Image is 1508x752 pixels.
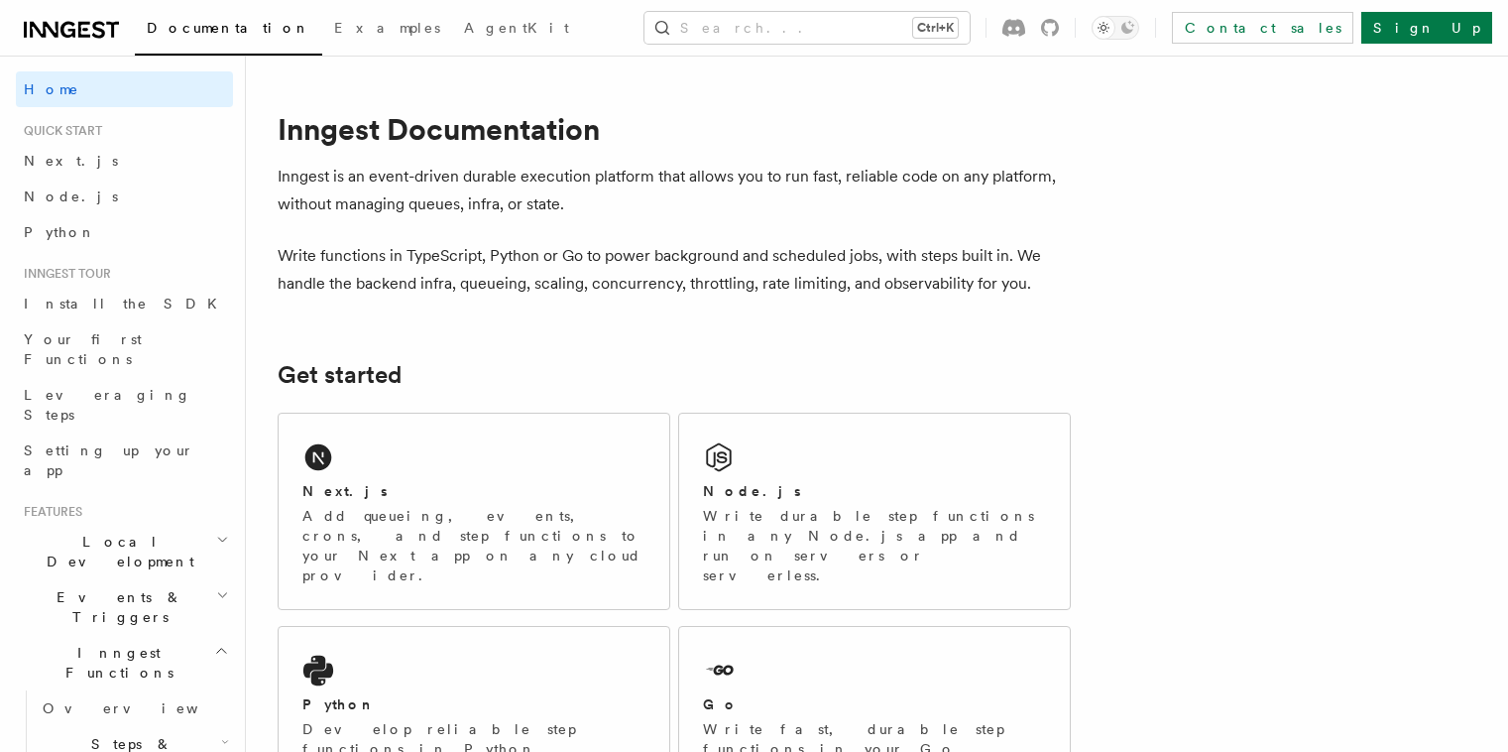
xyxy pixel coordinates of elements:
[302,694,376,714] h2: Python
[16,587,216,627] span: Events & Triggers
[24,153,118,169] span: Next.js
[16,214,233,250] a: Python
[334,20,440,36] span: Examples
[16,524,233,579] button: Local Development
[16,532,216,571] span: Local Development
[43,700,247,716] span: Overview
[16,266,111,282] span: Inngest tour
[278,163,1071,218] p: Inngest is an event-driven durable execution platform that allows you to run fast, reliable code ...
[147,20,310,36] span: Documentation
[16,377,233,433] a: Leveraging Steps
[24,296,229,312] span: Install the SDK
[678,413,1071,610] a: Node.jsWrite durable step functions in any Node.js app and run on servers or serverless.
[16,143,233,179] a: Next.js
[464,20,569,36] span: AgentKit
[703,481,801,501] h2: Node.js
[16,286,233,321] a: Install the SDK
[302,481,388,501] h2: Next.js
[16,433,233,488] a: Setting up your app
[1172,12,1353,44] a: Contact sales
[24,188,118,204] span: Node.js
[1092,16,1139,40] button: Toggle dark mode
[24,79,79,99] span: Home
[24,224,96,240] span: Python
[24,387,191,423] span: Leveraging Steps
[24,442,194,478] span: Setting up your app
[278,242,1071,298] p: Write functions in TypeScript, Python or Go to power background and scheduled jobs, with steps bu...
[278,413,670,610] a: Next.jsAdd queueing, events, crons, and step functions to your Next app on any cloud provider.
[16,504,82,520] span: Features
[35,690,233,726] a: Overview
[913,18,958,38] kbd: Ctrl+K
[16,179,233,214] a: Node.js
[278,361,402,389] a: Get started
[278,111,1071,147] h1: Inngest Documentation
[16,643,214,683] span: Inngest Functions
[322,6,452,54] a: Examples
[703,694,739,714] h2: Go
[1361,12,1492,44] a: Sign Up
[452,6,581,54] a: AgentKit
[16,321,233,377] a: Your first Functions
[644,12,970,44] button: Search...Ctrl+K
[703,506,1046,585] p: Write durable step functions in any Node.js app and run on servers or serverless.
[16,71,233,107] a: Home
[16,579,233,635] button: Events & Triggers
[16,123,102,139] span: Quick start
[135,6,322,56] a: Documentation
[302,506,645,585] p: Add queueing, events, crons, and step functions to your Next app on any cloud provider.
[16,635,233,690] button: Inngest Functions
[24,331,142,367] span: Your first Functions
